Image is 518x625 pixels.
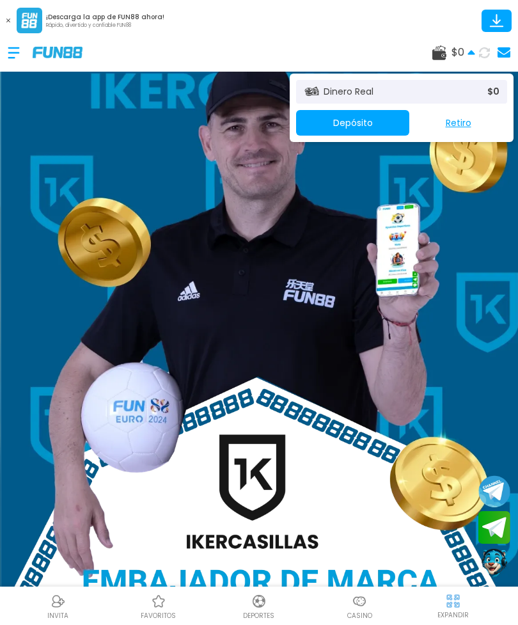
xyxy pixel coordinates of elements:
p: $ 0 [487,85,499,99]
p: Casino [347,611,372,621]
p: ¡Descarga la app de FUN88 ahora! [46,12,164,22]
p: EXPANDIR [437,610,469,620]
p: Deportes [243,611,274,621]
p: INVITA [47,611,68,621]
a: DeportesDeportesDeportes [208,592,309,621]
p: Dinero Real [324,85,373,99]
img: App Logo [17,8,42,33]
a: CasinoCasinoCasino [310,592,410,621]
button: Contact customer service [478,547,510,580]
a: ReferralReferralINVITA [8,592,108,621]
p: Rápido, divertido y confiable FUN88 [46,22,164,29]
p: favoritos [141,611,176,621]
button: Depósito [296,110,409,136]
span: $ 0 [451,45,475,60]
img: Referral [51,594,66,609]
button: Retiro [409,110,507,136]
img: Casino Favoritos [151,594,166,609]
img: Deportes [251,594,267,609]
img: Casino [352,594,367,609]
button: Join telegram channel [478,475,510,508]
button: Join telegram [478,511,510,544]
a: Casino FavoritosCasino Favoritosfavoritos [108,592,208,621]
img: hide [445,593,461,609]
img: Company Logo [33,47,82,58]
